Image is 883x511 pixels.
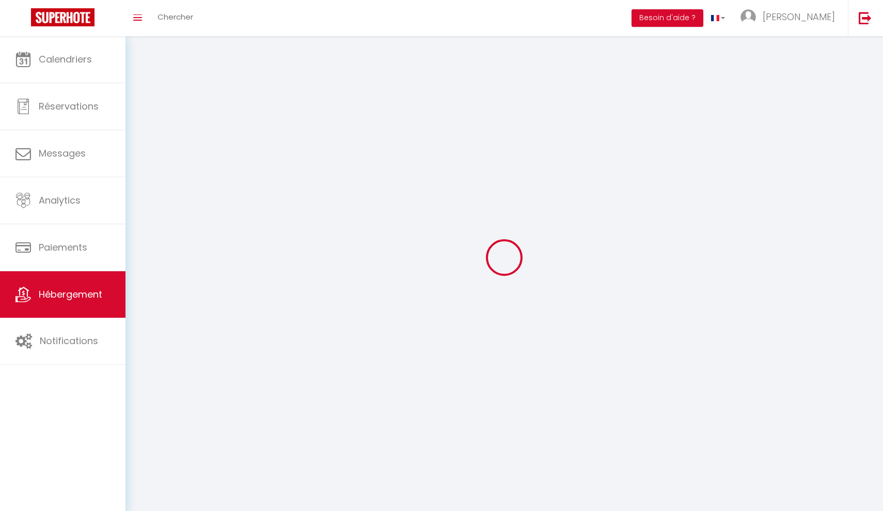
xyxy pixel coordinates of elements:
[740,9,756,25] img: ...
[157,11,193,22] span: Chercher
[39,100,99,113] span: Réservations
[40,334,98,347] span: Notifications
[39,288,102,301] span: Hébergement
[763,10,835,23] span: [PERSON_NAME]
[859,11,872,24] img: logout
[39,241,87,254] span: Paiements
[39,53,92,66] span: Calendriers
[632,9,703,27] button: Besoin d'aide ?
[39,147,86,160] span: Messages
[39,194,81,207] span: Analytics
[31,8,94,26] img: Super Booking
